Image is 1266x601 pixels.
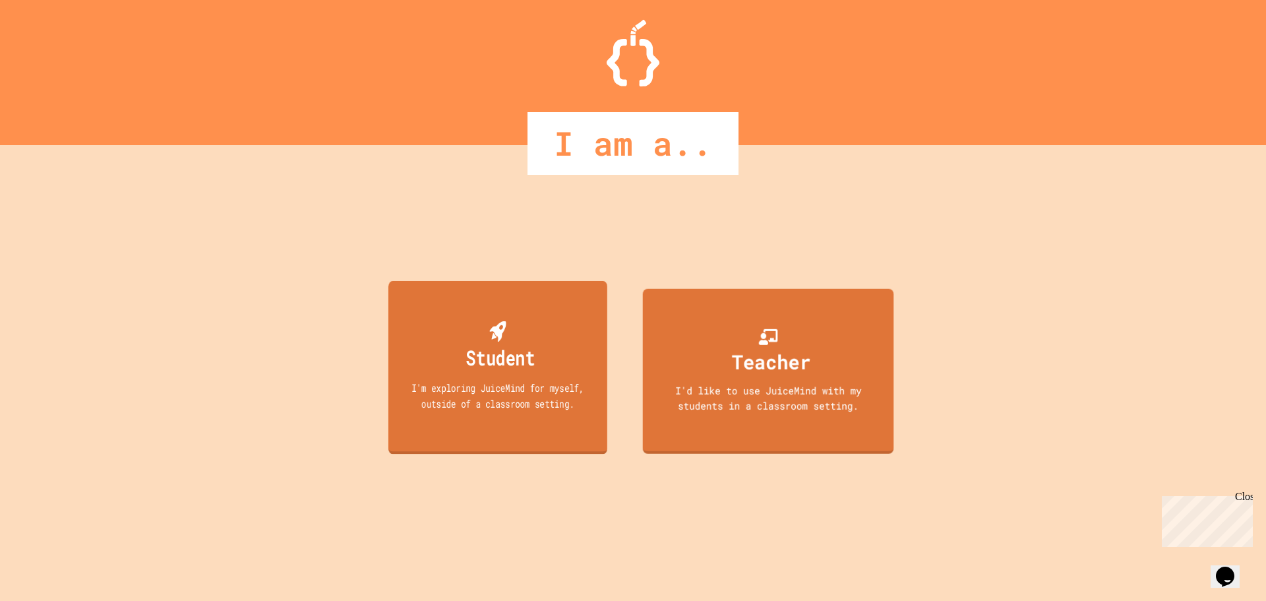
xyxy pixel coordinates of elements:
[5,5,91,84] div: Chat with us now!Close
[1157,491,1253,547] iframe: chat widget
[466,342,535,373] div: Student
[607,20,659,86] img: Logo.svg
[400,380,597,411] div: I'm exploring JuiceMind for myself, outside of a classroom setting.
[655,383,881,412] div: I'd like to use JuiceMind with my students in a classroom setting.
[732,346,811,376] div: Teacher
[1211,548,1253,588] iframe: chat widget
[527,112,738,175] div: I am a..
